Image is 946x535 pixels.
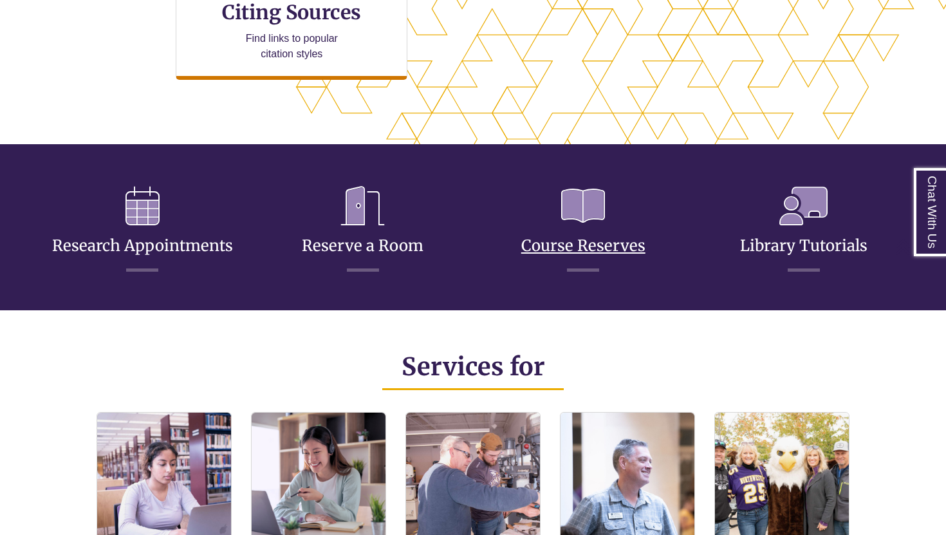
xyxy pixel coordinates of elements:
a: Back to Top [895,238,943,256]
a: Reserve a Room [302,205,423,256]
span: Services for [402,352,545,382]
a: Library Tutorials [740,205,867,256]
a: Research Appointments [52,205,233,256]
a: Course Reserves [521,205,645,256]
p: Find links to popular citation styles [229,31,355,62]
